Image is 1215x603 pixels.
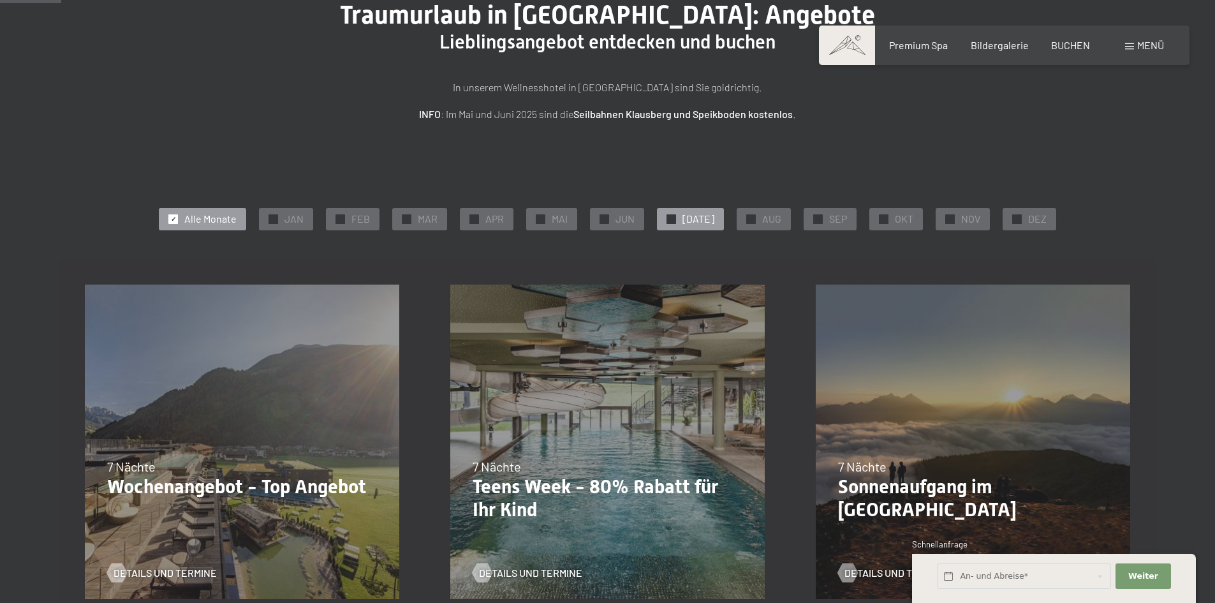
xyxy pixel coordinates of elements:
[171,214,176,223] span: ✓
[473,459,521,474] span: 7 Nächte
[114,566,217,580] span: Details und Termine
[573,108,793,120] strong: Seilbahnen Klausberg und Speikboden kostenlos
[838,459,887,474] span: 7 Nächte
[749,214,754,223] span: ✓
[418,212,438,226] span: MAR
[107,459,156,474] span: 7 Nächte
[351,212,370,226] span: FEB
[1028,212,1047,226] span: DEZ
[816,214,821,223] span: ✓
[538,214,543,223] span: ✓
[881,214,887,223] span: ✓
[895,212,913,226] span: OKT
[485,212,504,226] span: APR
[829,212,847,226] span: SEP
[838,566,948,580] a: Details und Termine
[1128,570,1158,582] span: Weiter
[844,566,948,580] span: Details und Termine
[289,79,927,96] p: In unserem Wellnesshotel in [GEOGRAPHIC_DATA] sind Sie goldrichtig.
[1015,214,1020,223] span: ✓
[404,214,409,223] span: ✓
[472,214,477,223] span: ✓
[1051,39,1090,51] a: BUCHEN
[682,212,714,226] span: [DATE]
[961,212,980,226] span: NOV
[289,106,927,123] p: : Im Mai und Juni 2025 sind die .
[439,31,776,53] span: Lieblingsangebot entdecken und buchen
[602,214,607,223] span: ✓
[107,566,217,580] a: Details und Termine
[912,539,968,549] span: Schnellanfrage
[615,212,635,226] span: JUN
[1137,39,1164,51] span: Menü
[948,214,953,223] span: ✓
[971,39,1029,51] a: Bildergalerie
[552,212,568,226] span: MAI
[669,214,674,223] span: ✓
[889,39,948,51] a: Premium Spa
[284,212,304,226] span: JAN
[419,108,441,120] strong: INFO
[338,214,343,223] span: ✓
[473,566,582,580] a: Details und Termine
[107,475,377,498] p: Wochenangebot - Top Angebot
[838,475,1108,521] p: Sonnenaufgang im [GEOGRAPHIC_DATA]
[473,475,742,521] p: Teens Week - 80% Rabatt für Ihr Kind
[271,214,276,223] span: ✓
[479,566,582,580] span: Details und Termine
[762,212,781,226] span: AUG
[184,212,237,226] span: Alle Monate
[1116,563,1170,590] button: Weiter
